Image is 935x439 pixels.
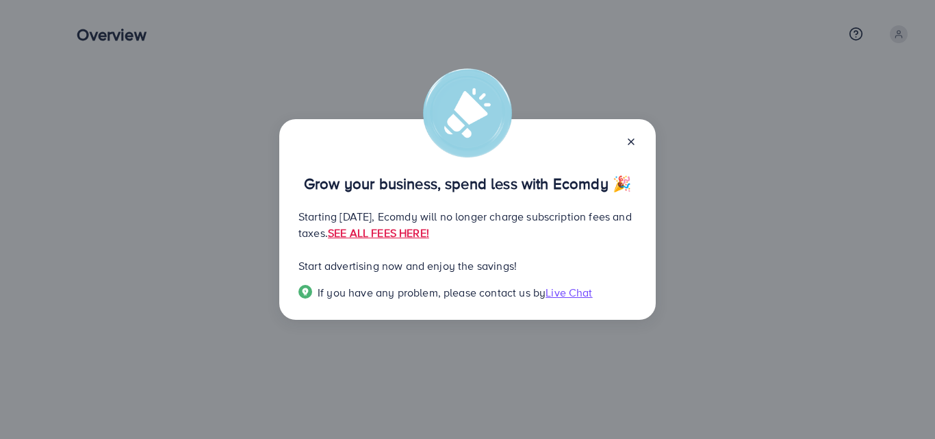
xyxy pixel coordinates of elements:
[423,68,512,158] img: alert
[328,225,429,240] a: SEE ALL FEES HERE!
[318,285,546,300] span: If you have any problem, please contact us by
[298,208,637,241] p: Starting [DATE], Ecomdy will no longer charge subscription fees and taxes.
[298,175,637,192] p: Grow your business, spend less with Ecomdy 🎉
[298,285,312,299] img: Popup guide
[298,258,637,274] p: Start advertising now and enjoy the savings!
[546,285,592,300] span: Live Chat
